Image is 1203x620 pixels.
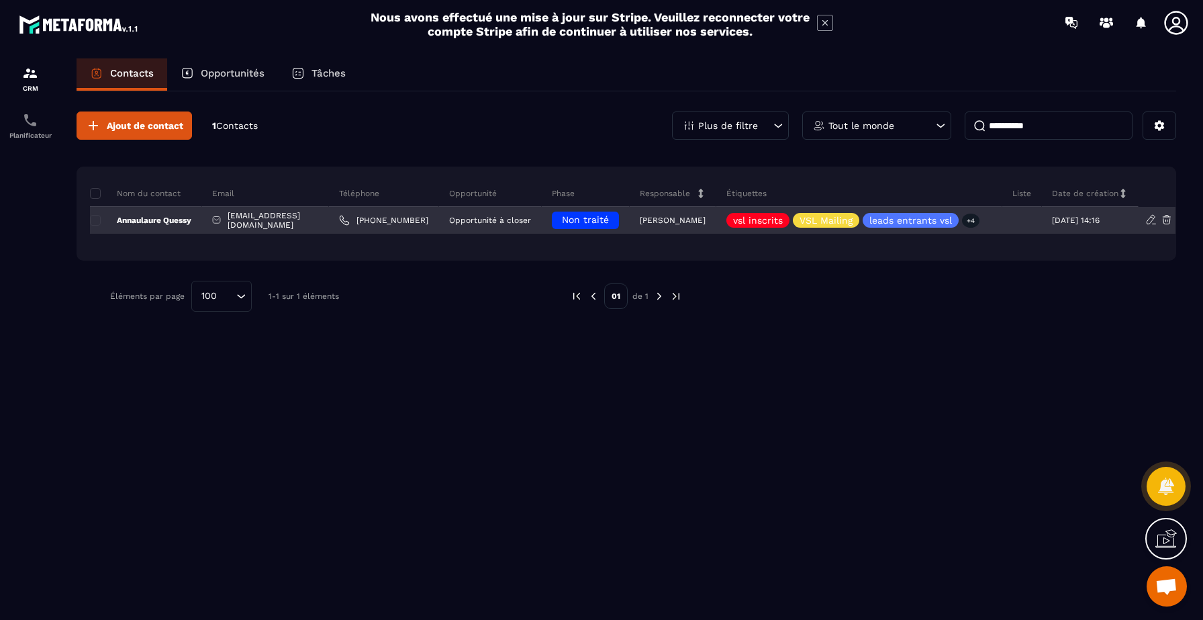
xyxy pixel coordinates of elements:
[604,283,628,309] p: 01
[640,188,690,199] p: Responsable
[653,290,665,302] img: next
[869,216,952,225] p: leads entrants vsl
[800,216,853,225] p: VSL Mailing
[562,214,609,225] span: Non traité
[449,216,531,225] p: Opportunité à closer
[110,67,154,79] p: Contacts
[1052,188,1118,199] p: Date de création
[698,121,758,130] p: Plus de filtre
[828,121,894,130] p: Tout le monde
[632,291,648,302] p: de 1
[449,188,497,199] p: Opportunité
[3,85,57,92] p: CRM
[733,216,783,225] p: vsl inscrits
[77,58,167,91] a: Contacts
[201,67,264,79] p: Opportunités
[3,55,57,102] a: formationformationCRM
[1147,566,1187,607] a: Ouvrir le chat
[212,120,258,132] p: 1
[90,215,191,226] p: Annaulaure Quessy
[197,289,222,304] span: 100
[212,188,234,199] p: Email
[222,289,233,304] input: Search for option
[670,290,682,302] img: next
[216,120,258,131] span: Contacts
[90,188,181,199] p: Nom du contact
[587,290,599,302] img: prev
[191,281,252,312] div: Search for option
[640,216,706,225] p: [PERSON_NAME]
[77,112,192,140] button: Ajout de contact
[3,132,57,139] p: Planificateur
[19,12,140,36] img: logo
[311,67,346,79] p: Tâches
[278,58,359,91] a: Tâches
[1012,188,1031,199] p: Liste
[339,215,428,226] a: [PHONE_NUMBER]
[269,292,339,301] p: 1-1 sur 1 éléments
[1052,216,1100,225] p: [DATE] 14:16
[167,58,278,91] a: Opportunités
[962,214,979,228] p: +4
[370,10,810,38] h2: Nous avons effectué une mise à jour sur Stripe. Veuillez reconnecter votre compte Stripe afin de ...
[571,290,583,302] img: prev
[3,102,57,149] a: schedulerschedulerPlanificateur
[726,188,767,199] p: Étiquettes
[107,119,183,132] span: Ajout de contact
[22,112,38,128] img: scheduler
[552,188,575,199] p: Phase
[110,292,185,301] p: Éléments par page
[339,188,379,199] p: Téléphone
[22,65,38,81] img: formation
